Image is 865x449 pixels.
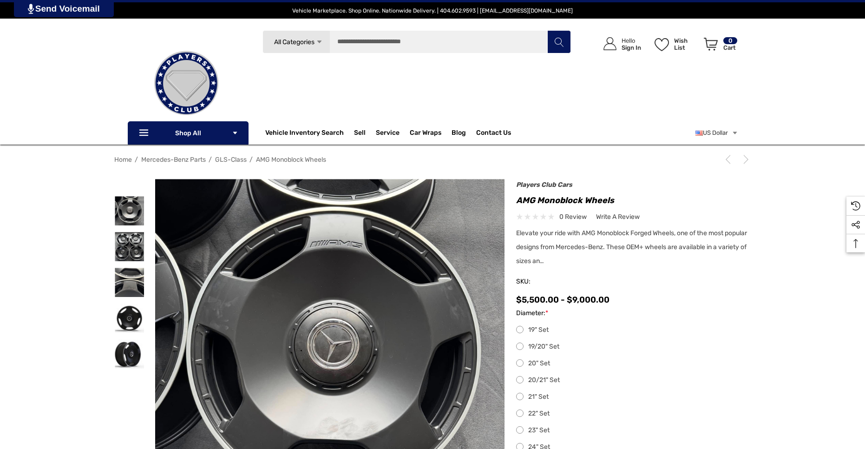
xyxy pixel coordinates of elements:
[723,44,737,51] p: Cart
[376,129,400,139] a: Service
[516,308,751,319] label: Diameter:
[596,211,640,223] a: Write a Review
[851,201,860,211] svg: Recently Viewed
[593,28,646,60] a: Sign in
[704,38,718,51] svg: Review Your Cart
[316,39,323,46] svg: Icon Arrow Down
[516,275,563,288] span: SKU:
[256,156,326,164] a: AMG Monoblock Wheels
[28,4,34,14] img: PjwhLS0gR2VuZXJhdG9yOiBHcmF2aXQuaW8gLS0+PHN2ZyB4bWxucz0iaHR0cDovL3d3dy53My5vcmcvMjAwMC9zdmciIHhtb...
[354,124,376,142] a: Sell
[516,375,751,386] label: 20/21" Set
[516,341,751,352] label: 19/20" Set
[115,339,144,369] img: AMG Monoblock Wheels
[516,408,751,419] label: 22" Set
[265,129,344,139] a: Vehicle Inventory Search
[232,130,238,136] svg: Icon Arrow Down
[115,268,144,297] img: AMG Monoblock Wheels
[292,7,573,14] span: Vehicle Marketplace. Shop Online. Nationwide Delivery. | 404.602.9593 | [EMAIL_ADDRESS][DOMAIN_NAME]
[114,152,751,168] nav: Breadcrumb
[410,124,452,142] a: Car Wraps
[138,128,152,139] svg: Icon Line
[846,239,865,248] svg: Top
[516,193,751,208] h1: AMG Monoblock Wheels
[516,295,609,305] span: $5,500.00 - $9,000.00
[128,121,249,145] p: Shop All
[114,156,132,164] a: Home
[516,391,751,403] label: 21" Set
[655,38,669,51] svg: Wish List
[476,129,511,139] a: Contact Us
[115,196,144,225] img: AMG Monoblock Wheels
[695,124,738,142] a: USD
[622,37,641,44] p: Hello
[115,304,144,333] img: AMG Monoblock Wheels
[274,38,315,46] span: All Categories
[622,44,641,51] p: Sign In
[452,129,466,139] a: Blog
[262,30,330,53] a: All Categories Icon Arrow Down Icon Arrow Up
[516,358,751,369] label: 20" Set
[650,28,700,60] a: Wish List Wish List
[516,324,751,336] label: 19" Set
[547,30,570,53] button: Search
[140,37,233,130] img: Players Club | Cars For Sale
[410,129,441,139] span: Car Wraps
[700,28,738,64] a: Cart with 0 items
[141,156,206,164] a: Mercedes-Benz Parts
[215,156,247,164] a: GLS-Class
[738,155,751,164] a: Next
[851,220,860,230] svg: Social Media
[516,425,751,436] label: 23" Set
[603,37,616,50] svg: Icon User Account
[723,155,736,164] a: Previous
[354,129,366,139] span: Sell
[723,37,737,44] p: 0
[559,211,587,223] span: 0 review
[516,229,747,265] span: Elevate your ride with AMG Monoblock Forged Wheels, one of the most popular designs from Mercedes...
[674,37,699,51] p: Wish List
[115,232,144,261] img: AMG Monoblock Wheels
[516,181,572,189] a: Players Club Cars
[596,213,640,221] span: Write a Review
